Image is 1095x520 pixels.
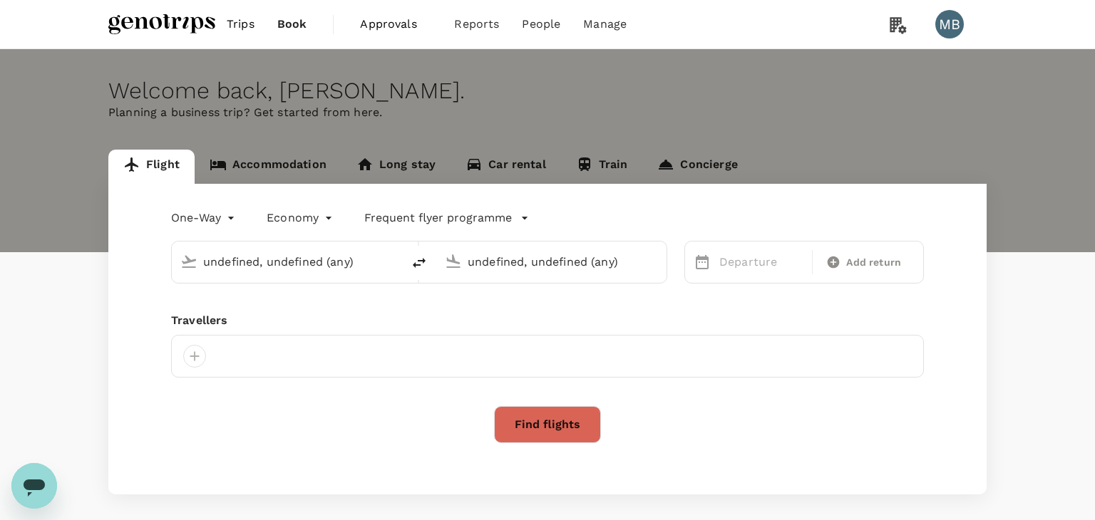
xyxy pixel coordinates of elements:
span: Add return [846,255,901,270]
div: Travellers [171,312,924,329]
div: Economy [267,207,336,229]
button: Open [657,260,659,263]
button: Find flights [494,406,601,443]
p: Departure [719,254,803,271]
span: Manage [583,16,627,33]
button: Open [392,260,395,263]
span: Trips [227,16,255,33]
a: Accommodation [195,150,341,184]
a: Flight [108,150,195,184]
div: One-Way [171,207,238,229]
span: Approvals [360,16,431,33]
button: Frequent flyer programme [364,209,529,227]
a: Long stay [341,150,451,184]
a: Train [561,150,643,184]
input: Going to [468,251,637,273]
span: People [522,16,560,33]
span: Reports [454,16,499,33]
img: Genotrips - ALL [108,9,215,40]
a: Concierge [642,150,752,184]
p: Frequent flyer programme [364,209,512,227]
span: Book [277,16,307,33]
div: Welcome back , [PERSON_NAME] . [108,78,987,104]
div: MB [935,10,964,38]
a: Car rental [451,150,561,184]
p: Planning a business trip? Get started from here. [108,104,987,121]
button: delete [402,246,436,280]
input: Depart from [203,251,372,273]
iframe: Button to launch messaging window [11,463,57,509]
